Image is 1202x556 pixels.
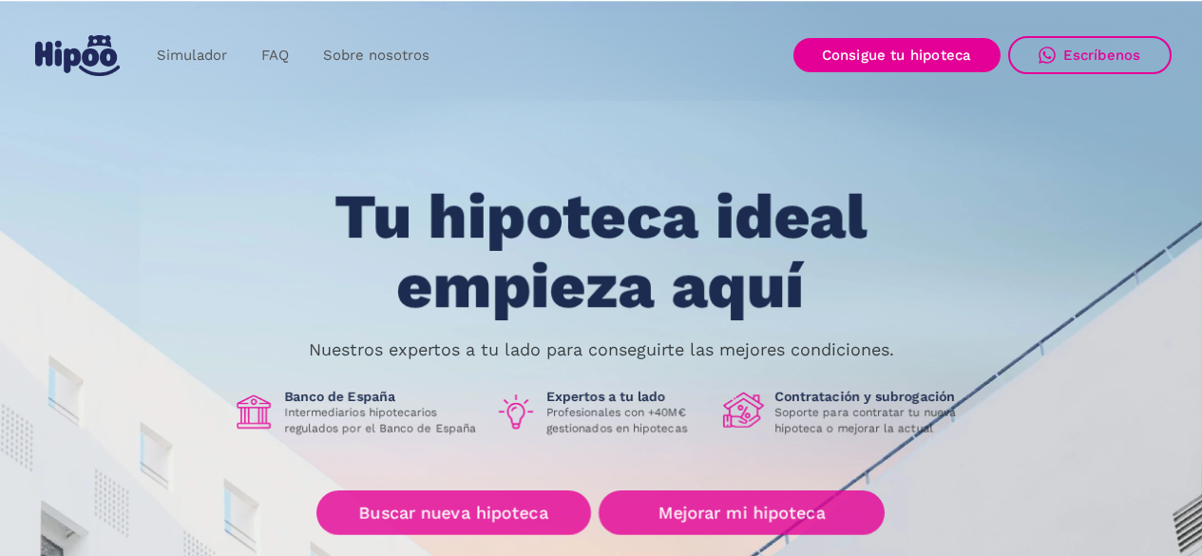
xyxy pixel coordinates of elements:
[31,28,124,84] a: home
[774,389,970,406] h1: Contratación y subrogación
[1008,36,1172,74] a: Escríbenos
[546,406,708,436] p: Profesionales con +40M€ gestionados en hipotecas
[1063,47,1141,64] div: Escríbenos
[793,38,1001,72] a: Consigue tu hipoteca
[140,37,244,74] a: Simulador
[306,37,447,74] a: Sobre nosotros
[546,389,708,406] h1: Expertos a tu lado
[774,406,970,436] p: Soporte para contratar tu nueva hipoteca o mejorar la actual
[599,490,885,535] a: Mejorar mi hipoteca
[316,490,591,535] a: Buscar nueva hipoteca
[309,342,894,357] p: Nuestros expertos a tu lado para conseguirte las mejores condiciones.
[284,389,480,406] h1: Banco de España
[240,182,961,320] h1: Tu hipoteca ideal empieza aquí
[244,37,306,74] a: FAQ
[284,406,480,436] p: Intermediarios hipotecarios regulados por el Banco de España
